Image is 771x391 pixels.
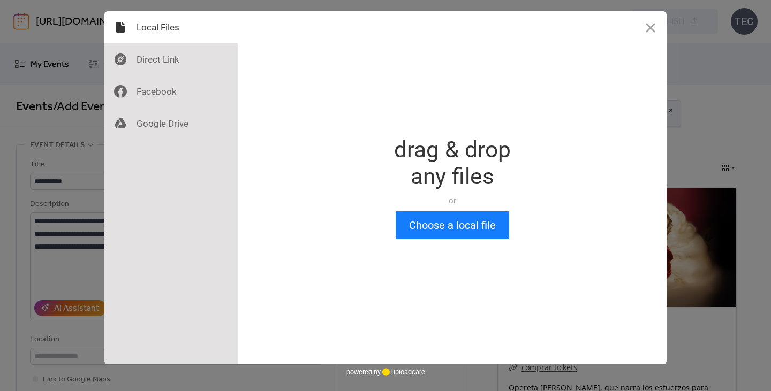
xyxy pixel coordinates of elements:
[104,75,238,108] div: Facebook
[381,368,425,376] a: uploadcare
[394,195,511,206] div: or
[396,211,509,239] button: Choose a local file
[104,108,238,140] div: Google Drive
[394,136,511,190] div: drag & drop any files
[346,364,425,380] div: powered by
[104,43,238,75] div: Direct Link
[634,11,667,43] button: Close
[104,11,238,43] div: Local Files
